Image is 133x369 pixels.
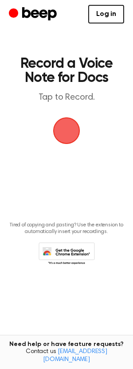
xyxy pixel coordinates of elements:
p: Tired of copying and pasting? Use the extension to automatically insert your recordings. [7,222,126,235]
a: Beep [9,6,59,23]
img: Beep Logo [53,117,80,144]
a: Log in [88,5,124,23]
span: Contact us [5,348,128,364]
a: [EMAIL_ADDRESS][DOMAIN_NAME] [43,349,107,363]
p: Tap to Record. [16,92,117,103]
h1: Record a Voice Note for Docs [16,57,117,85]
